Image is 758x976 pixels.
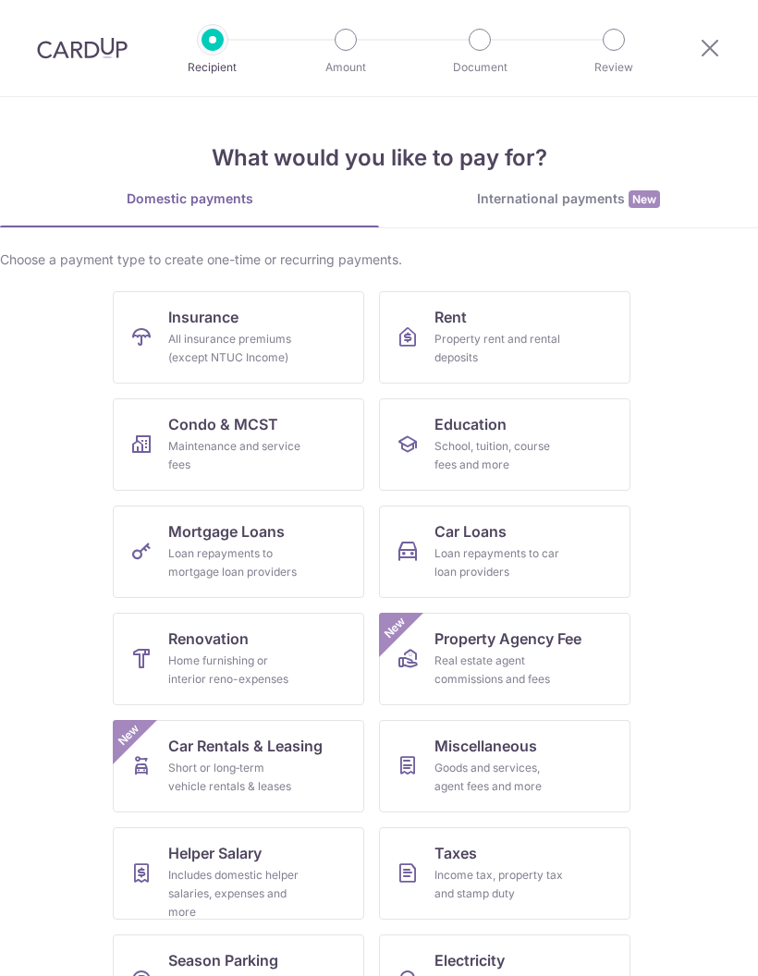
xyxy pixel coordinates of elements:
[168,413,278,435] span: Condo & MCST
[113,613,364,705] a: RenovationHome furnishing or interior reno-expenses
[168,866,301,921] div: Includes domestic helper salaries, expenses and more
[168,330,301,367] div: All insurance premiums (except NTUC Income)
[113,291,364,384] a: InsuranceAll insurance premiums (except NTUC Income)
[434,949,505,971] span: Electricity
[113,506,364,598] a: Mortgage LoansLoan repayments to mortgage loan providers
[168,735,323,757] span: Car Rentals & Leasing
[379,827,630,920] a: TaxesIncome tax, property tax and stamp duty
[168,759,301,796] div: Short or long‑term vehicle rentals & leases
[168,520,285,543] span: Mortgage Loans
[434,628,581,650] span: Property Agency Fee
[294,58,397,77] p: Amount
[379,189,758,209] div: International payments
[434,437,568,474] div: School, tuition, course fees and more
[113,398,364,491] a: Condo & MCSTMaintenance and service fees
[114,720,144,750] span: New
[434,759,568,796] div: Goods and services, agent fees and more
[379,291,630,384] a: RentProperty rent and rental deposits
[379,613,630,705] a: Property Agency FeeReal estate agent commissions and feesNew
[168,949,278,971] span: Season Parking
[161,58,264,77] p: Recipient
[168,544,301,581] div: Loan repayments to mortgage loan providers
[434,544,568,581] div: Loan repayments to car loan providers
[380,613,410,643] span: New
[434,413,507,435] span: Education
[434,735,537,757] span: Miscellaneous
[113,827,364,920] a: Helper SalaryIncludes domestic helper salaries, expenses and more
[434,866,568,903] div: Income tax, property tax and stamp duty
[168,652,301,689] div: Home furnishing or interior reno-expenses
[113,720,364,812] a: Car Rentals & LeasingShort or long‑term vehicle rentals & leasesNew
[379,506,630,598] a: Car LoansLoan repayments to car loan providers
[434,306,467,328] span: Rent
[37,37,128,59] img: CardUp
[168,842,262,864] span: Helper Salary
[379,720,630,812] a: MiscellaneousGoods and services, agent fees and more
[434,330,568,367] div: Property rent and rental deposits
[434,652,568,689] div: Real estate agent commissions and fees
[168,306,238,328] span: Insurance
[428,58,532,77] p: Document
[434,842,477,864] span: Taxes
[168,437,301,474] div: Maintenance and service fees
[562,58,666,77] p: Review
[168,628,249,650] span: Renovation
[379,398,630,491] a: EducationSchool, tuition, course fees and more
[629,190,660,208] span: New
[434,520,507,543] span: Car Loans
